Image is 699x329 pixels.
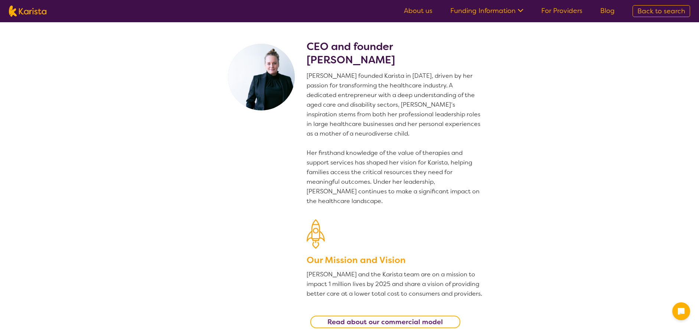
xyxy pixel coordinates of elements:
[9,6,46,17] img: Karista logo
[307,253,483,267] h3: Our Mission and Vision
[307,219,325,249] img: Our Mission
[450,6,523,15] a: Funding Information
[633,5,690,17] a: Back to search
[404,6,432,15] a: About us
[327,318,443,326] b: Read about our commercial model
[600,6,615,15] a: Blog
[637,7,685,16] span: Back to search
[541,6,582,15] a: For Providers
[307,270,483,299] p: [PERSON_NAME] and the Karista team are on a mission to impact 1 million lives by 2025 and share a...
[307,40,483,67] h2: CEO and founder [PERSON_NAME]
[307,71,483,206] p: [PERSON_NAME] founded Karista in [DATE], driven by her passion for transforming the healthcare in...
